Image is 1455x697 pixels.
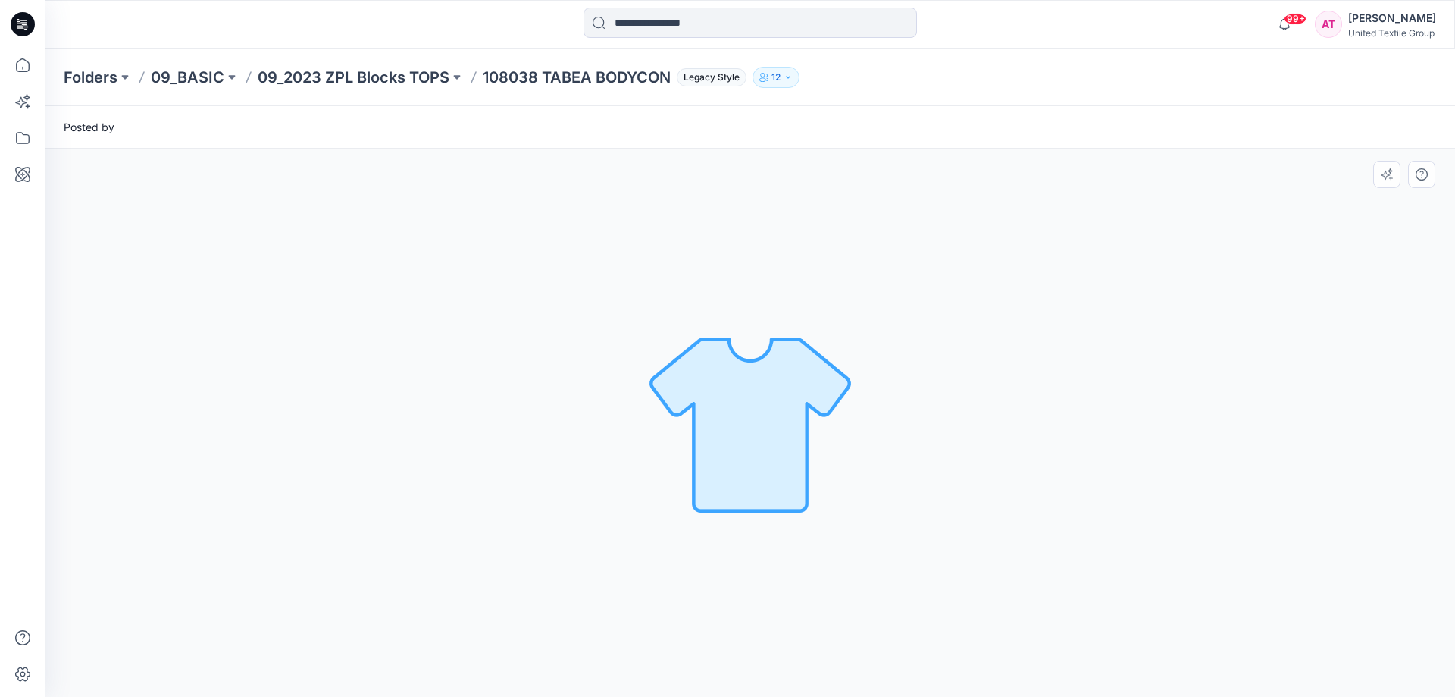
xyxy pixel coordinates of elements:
[1348,9,1436,27] div: [PERSON_NAME]
[258,67,449,88] a: 09_2023 ZPL Blocks TOPS
[671,67,746,88] button: Legacy Style
[64,119,114,135] span: Posted by
[1315,11,1342,38] div: AT
[1284,13,1306,25] span: 99+
[1348,27,1436,39] div: United Textile Group
[483,67,671,88] p: 108038 TABEA BODYCON
[644,317,856,529] img: No Outline
[771,69,781,86] p: 12
[64,67,117,88] a: Folders
[151,67,224,88] a: 09_BASIC
[753,67,799,88] button: 12
[677,68,746,86] span: Legacy Style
